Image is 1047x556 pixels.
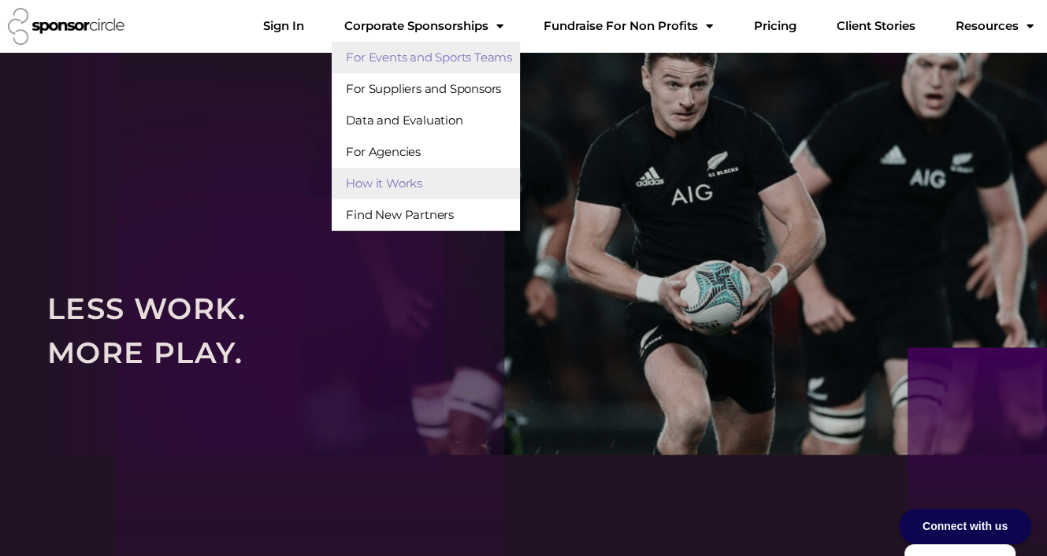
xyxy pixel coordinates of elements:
a: Data and Evaluation [332,105,520,136]
img: Sponsor Circle logo [8,8,124,45]
a: Find New Partners [332,199,520,231]
a: Corporate SponsorshipsMenu Toggle [332,10,516,42]
nav: Menu [251,10,1045,42]
ul: Corporate SponsorshipsMenu Toggle [332,42,520,231]
a: How it Works [332,168,520,199]
a: Pricing [741,10,808,42]
a: For Suppliers and Sponsors [332,73,520,105]
a: For Events and Sports Teams [332,42,520,73]
a: For Agencies [332,136,520,168]
h2: LESS WORK. MORE PLAY. [47,287,1000,374]
a: Sign In [251,10,317,42]
a: Client Stories [823,10,927,42]
div: Connect with us [899,509,1031,544]
a: Fundraise For Non ProfitsMenu Toggle [531,10,726,42]
a: Resources [942,10,1045,42]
